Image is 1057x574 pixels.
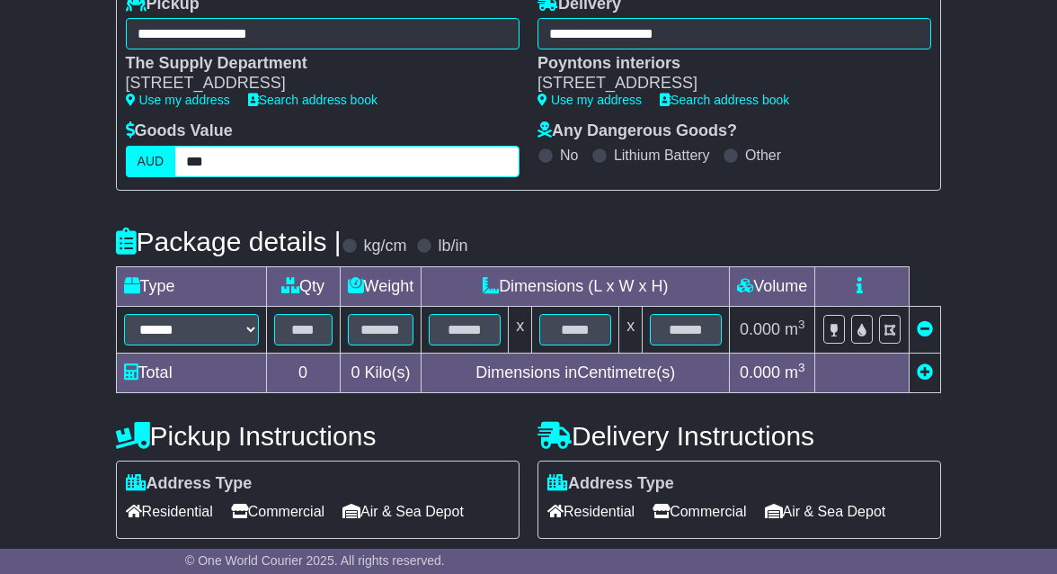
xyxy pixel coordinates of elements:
[740,363,780,381] span: 0.000
[231,498,324,525] span: Commercial
[740,320,780,338] span: 0.000
[266,266,340,306] td: Qty
[614,147,710,164] label: Lithium Battery
[340,266,422,306] td: Weight
[537,93,642,107] a: Use my address
[126,93,230,107] a: Use my address
[342,498,464,525] span: Air & Sea Depot
[351,363,360,381] span: 0
[126,474,253,494] label: Address Type
[422,266,730,306] td: Dimensions (L x W x H)
[785,363,805,381] span: m
[116,421,520,451] h4: Pickup Instructions
[619,306,643,353] td: x
[537,121,737,141] label: Any Dangerous Goods?
[126,498,213,525] span: Residential
[126,146,176,177] label: AUD
[266,353,340,392] td: 0
[798,318,805,331] sup: 3
[730,266,815,306] td: Volume
[126,121,233,141] label: Goods Value
[509,306,532,353] td: x
[248,93,377,107] a: Search address book
[537,74,913,94] div: [STREET_ADDRESS]
[765,498,886,525] span: Air & Sea Depot
[547,498,635,525] span: Residential
[185,553,445,568] span: © One World Courier 2025. All rights reserved.
[439,237,468,256] label: lb/in
[917,320,933,338] a: Remove this item
[340,353,422,392] td: Kilo(s)
[547,474,674,494] label: Address Type
[116,227,342,256] h4: Package details |
[653,498,746,525] span: Commercial
[560,147,578,164] label: No
[798,361,805,374] sup: 3
[537,54,913,74] div: Poyntons interiors
[422,353,730,392] td: Dimensions in Centimetre(s)
[126,74,502,94] div: [STREET_ADDRESS]
[785,320,805,338] span: m
[537,421,941,451] h4: Delivery Instructions
[745,147,781,164] label: Other
[116,266,266,306] td: Type
[364,237,407,256] label: kg/cm
[116,353,266,392] td: Total
[660,93,789,107] a: Search address book
[917,363,933,381] a: Add new item
[126,54,502,74] div: The Supply Department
